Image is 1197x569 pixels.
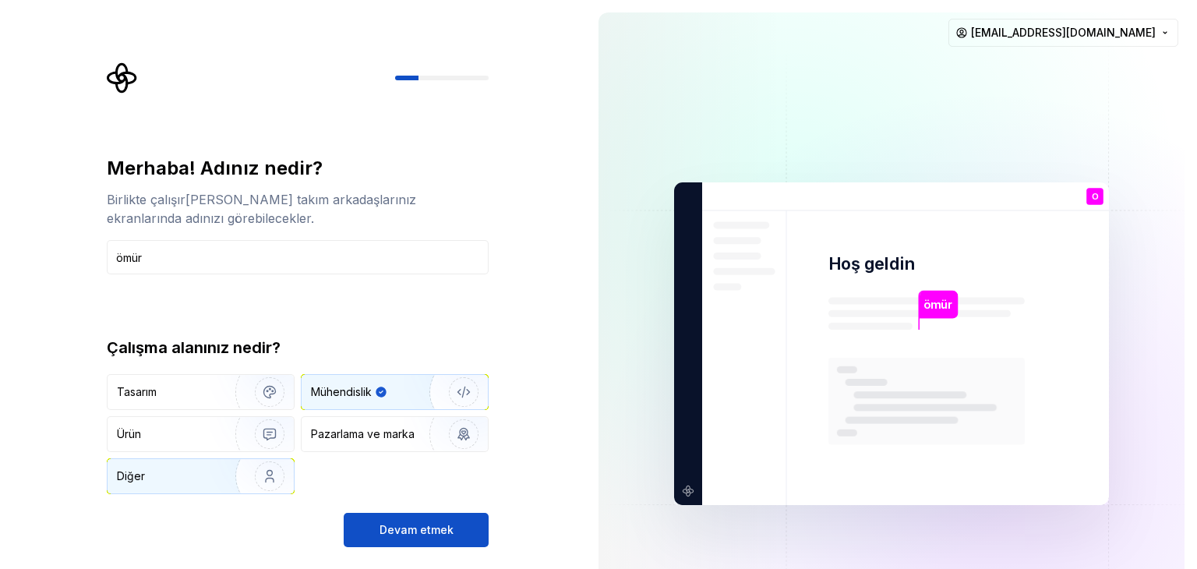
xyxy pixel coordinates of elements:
button: [EMAIL_ADDRESS][DOMAIN_NAME] [948,19,1178,47]
font: Ürün [117,427,141,440]
svg: Süpernova Logosu [107,62,138,94]
button: Devam etmek [344,513,489,547]
input: Han Solo [107,240,489,274]
font: Tasarım [117,385,157,398]
font: Hoş geldin [828,253,916,274]
font: Birlikte çalışır[PERSON_NAME] takım arkadaşlarınız ekranlarında adınızı görebilecekler. [107,192,416,226]
font: Çalışma alanınız nedir? [107,338,281,357]
font: Devam etmek [380,523,454,536]
font: Merhaba! Adınız nedir? [107,157,323,179]
font: O [1092,191,1099,202]
font: [EMAIL_ADDRESS][DOMAIN_NAME] [971,26,1156,39]
font: ömür [923,298,952,312]
font: Mühendislik [311,385,372,398]
font: Pazarlama ve marka [311,427,415,440]
font: Diğer [117,469,145,482]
